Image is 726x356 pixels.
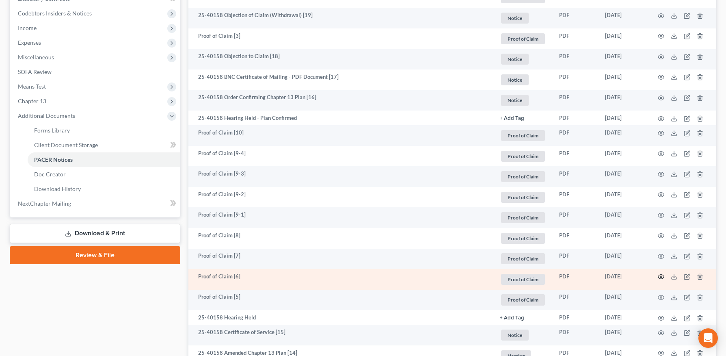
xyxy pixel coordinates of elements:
[188,125,493,146] td: Proof of Claim [10]
[500,73,546,87] a: Notice
[188,8,493,28] td: 25-40158 Objection of Claim (Withdrawal) [19]
[18,112,75,119] span: Additional Documents
[188,269,493,290] td: Proof of Claim [6]
[188,90,493,111] td: 25-40158 Order Confirming Chapter 13 Plan [16]
[18,24,37,31] span: Income
[500,116,524,121] button: + Add Tag
[500,32,546,46] a: Proof of Claim
[501,212,545,223] span: Proof of Claim
[501,13,529,24] span: Notice
[553,125,599,146] td: PDF
[34,127,70,134] span: Forms Library
[500,273,546,286] a: Proof of Claim
[188,228,493,249] td: Proof of Claim [8]
[599,69,648,90] td: [DATE]
[188,290,493,310] td: Proof of Claim [5]
[18,54,54,61] span: Miscellaneous
[599,207,648,228] td: [DATE]
[599,310,648,325] td: [DATE]
[599,28,648,49] td: [DATE]
[188,249,493,269] td: Proof of Claim [7]
[553,28,599,49] td: PDF
[599,166,648,187] td: [DATE]
[18,83,46,90] span: Means Test
[501,54,529,65] span: Notice
[188,111,493,125] td: 25-40158 Hearing Held - Plan Confirmed
[500,314,546,321] a: + Add Tag
[28,123,180,138] a: Forms Library
[553,187,599,208] td: PDF
[188,325,493,345] td: 25-40158 Certificate of Service [15]
[34,185,81,192] span: Download History
[501,33,545,44] span: Proof of Claim
[500,252,546,265] a: Proof of Claim
[553,325,599,345] td: PDF
[500,293,546,306] a: Proof of Claim
[188,28,493,49] td: Proof of Claim [3]
[34,156,73,163] span: PACER Notices
[28,167,180,182] a: Doc Creator
[553,290,599,310] td: PDF
[188,49,493,70] td: 25-40158 Objection to Claim [18]
[599,228,648,249] td: [DATE]
[553,49,599,70] td: PDF
[599,49,648,70] td: [DATE]
[10,224,180,243] a: Download & Print
[501,233,545,244] span: Proof of Claim
[188,207,493,228] td: Proof of Claim [9-1]
[599,125,648,146] td: [DATE]
[698,328,718,348] div: Open Intercom Messenger
[500,11,546,25] a: Notice
[553,228,599,249] td: PDF
[553,111,599,125] td: PDF
[500,232,546,245] a: Proof of Claim
[599,325,648,345] td: [DATE]
[188,187,493,208] td: Proof of Claim [9-2]
[599,187,648,208] td: [DATE]
[599,249,648,269] td: [DATE]
[500,191,546,204] a: Proof of Claim
[553,310,599,325] td: PDF
[501,151,545,162] span: Proof of Claim
[18,39,41,46] span: Expenses
[553,166,599,187] td: PDF
[10,246,180,264] a: Review & File
[18,98,46,104] span: Chapter 13
[28,182,180,196] a: Download History
[599,111,648,125] td: [DATE]
[34,171,66,178] span: Doc Creator
[599,8,648,28] td: [DATE]
[553,207,599,228] td: PDF
[501,192,545,203] span: Proof of Claim
[500,114,546,122] a: + Add Tag
[11,65,180,79] a: SOFA Review
[599,290,648,310] td: [DATE]
[501,171,545,182] span: Proof of Claim
[500,150,546,163] a: Proof of Claim
[500,52,546,66] a: Notice
[599,146,648,167] td: [DATE]
[188,146,493,167] td: Proof of Claim [9-4]
[500,328,546,342] a: Notice
[501,274,545,285] span: Proof of Claim
[501,95,529,106] span: Notice
[500,170,546,183] a: Proof of Claim
[553,69,599,90] td: PDF
[599,269,648,290] td: [DATE]
[500,129,546,142] a: Proof of Claim
[18,10,92,17] span: Codebtors Insiders & Notices
[553,249,599,269] td: PDF
[501,294,545,305] span: Proof of Claim
[553,269,599,290] td: PDF
[28,138,180,152] a: Client Document Storage
[501,130,545,141] span: Proof of Claim
[501,330,529,341] span: Notice
[11,196,180,211] a: NextChapter Mailing
[501,253,545,264] span: Proof of Claim
[553,146,599,167] td: PDF
[18,200,71,207] span: NextChapter Mailing
[500,93,546,107] a: Notice
[28,152,180,167] a: PACER Notices
[188,310,493,325] td: 25-40158 Hearing Held
[188,166,493,187] td: Proof of Claim [9-3]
